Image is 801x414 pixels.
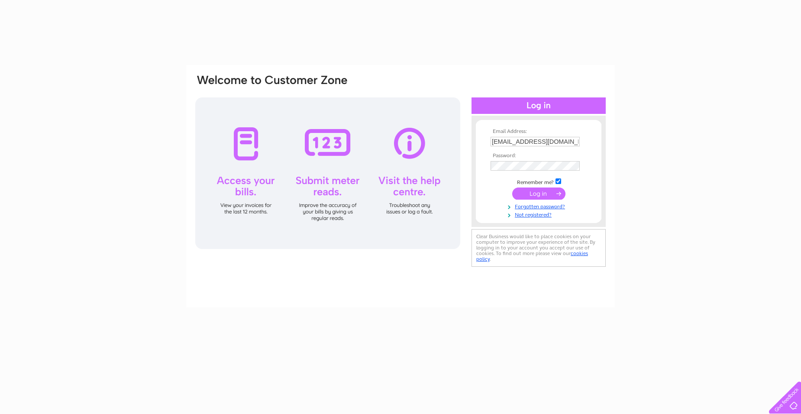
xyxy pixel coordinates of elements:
th: Password: [488,153,589,159]
a: Not registered? [491,210,589,218]
th: Email Address: [488,129,589,135]
a: Forgotten password? [491,202,589,210]
a: cookies policy [476,250,588,262]
div: Clear Business would like to place cookies on your computer to improve your experience of the sit... [472,229,606,267]
input: Submit [512,188,565,200]
td: Remember me? [488,177,589,186]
